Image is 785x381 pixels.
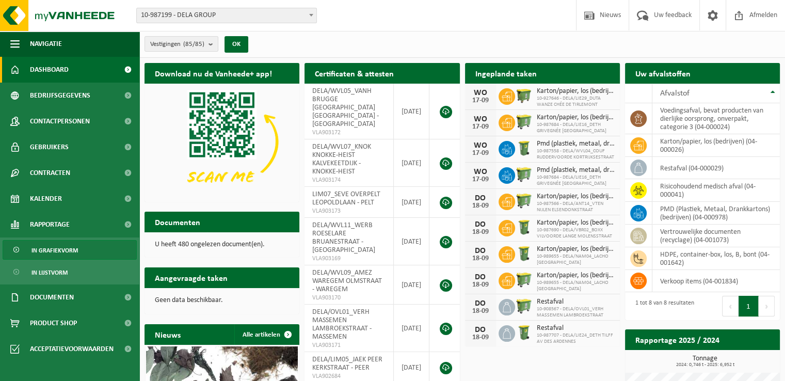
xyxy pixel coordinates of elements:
[31,241,78,260] span: In grafiekvorm
[537,298,615,306] span: Restafval
[652,270,780,292] td: verkoop items (04-001834)
[515,113,533,131] img: WB-0660-HPE-GN-50
[515,245,533,262] img: WB-0240-HPE-GN-50
[234,324,298,345] a: Alle artikelen
[652,134,780,157] td: karton/papier, los (bedrijven) (04-000026)
[394,139,429,187] td: [DATE]
[537,253,615,266] span: 10-989655 - DELA/NAM04_LACHO [GEOGRAPHIC_DATA]
[312,190,380,207] span: LIM07_SEVE OVERPELT LEOPOLDLAAN - PELT
[630,295,694,317] div: 1 tot 8 van 8 resultaten
[30,108,90,134] span: Contactpersonen
[155,241,289,248] p: U heeft 480 ongelezen document(en).
[305,63,404,83] h2: Certificaten & attesten
[652,202,780,225] td: PMD (Plastiek, Metaal, Drankkartons) (bedrijven) (04-000978)
[470,229,491,236] div: 18-09
[470,255,491,262] div: 18-09
[625,63,701,83] h2: Uw afvalstoffen
[145,36,218,52] button: Vestigingen(85/85)
[537,245,615,253] span: Karton/papier, los (bedrijven)
[652,225,780,247] td: vertrouwelijke documenten (recyclage) (04-001073)
[470,334,491,341] div: 18-09
[470,308,491,315] div: 18-09
[30,284,74,310] span: Documenten
[470,326,491,334] div: DO
[470,150,491,157] div: 17-09
[537,332,615,345] span: 10-987707 - DELA/LIE24_DETH TILFF AV DES ARDENNES
[470,281,491,289] div: 18-09
[312,176,385,184] span: VLA903174
[722,296,739,316] button: Previous
[30,336,114,362] span: Acceptatievoorwaarden
[30,212,70,237] span: Rapportage
[312,143,371,176] span: DELA/WVL07_KNOK KNOKKE-HEIST KALVEKEETDIJK - KNOKKE-HEIST
[470,273,491,281] div: DO
[312,269,382,293] span: DELA/WVL09_AMEZ WAREGEM OLMSTRAAT - WAREGEM
[470,141,491,150] div: WO
[312,87,379,128] span: DELA/WVL05_VANH BRUGGE [GEOGRAPHIC_DATA] [GEOGRAPHIC_DATA] - [GEOGRAPHIC_DATA]
[537,122,615,134] span: 10-987684 - DELA/LIE16_DETH GRIVEGNÉE [GEOGRAPHIC_DATA]
[537,306,615,319] span: 10-908567 - DELA/OVL01_VERH MASSEMEN LAMBROEKSTRAAT
[312,129,385,137] span: VLA903172
[630,362,780,368] span: 2024: 0,746 t - 2025: 6,952 t
[394,265,429,305] td: [DATE]
[312,221,375,254] span: DELA/WVL11_WERB ROESELARE BRUANESTRAAT - [GEOGRAPHIC_DATA]
[312,255,385,263] span: VLA903169
[739,296,759,316] button: 1
[537,219,615,227] span: Karton/papier, los (bedrijven)
[652,103,780,134] td: voedingsafval, bevat producten van dierlijke oorsprong, onverpakt, categorie 3 (04-000024)
[145,212,211,232] h2: Documenten
[145,267,238,288] h2: Aangevraagde taken
[30,134,69,160] span: Gebruikers
[625,329,730,350] h2: Rapportage 2025 / 2024
[515,166,533,183] img: WB-0660-HPE-GN-50
[30,310,77,336] span: Product Shop
[30,83,90,108] span: Bedrijfsgegevens
[470,299,491,308] div: DO
[537,227,615,240] span: 10-987690 - DELA/VBR02_BOXX VILVOORDE LANGE MOLENSSTRAAT
[394,305,429,352] td: [DATE]
[537,140,615,148] span: Pmd (plastiek, metaal, drankkartons) (bedrijven)
[537,114,615,122] span: Karton/papier, los (bedrijven)
[30,31,62,57] span: Navigatie
[515,218,533,236] img: WB-0240-HPE-GN-50
[759,296,775,316] button: Next
[465,63,547,83] h2: Ingeplande taken
[652,179,780,202] td: risicohoudend medisch afval (04-000041)
[155,297,289,304] p: Geen data beschikbaar.
[652,157,780,179] td: restafval (04-000029)
[312,207,385,215] span: VLA903173
[470,194,491,202] div: DO
[537,324,615,332] span: Restafval
[537,272,615,280] span: Karton/papier, los (bedrijven)
[145,84,299,200] img: Download de VHEPlus App
[537,148,615,161] span: 10-987558 - DELA/WVL04_COUF RUDDERVOORDE KORTRIJKSESTRAAT
[537,87,615,96] span: Karton/papier, los (bedrijven)
[183,41,204,47] count: (85/85)
[470,202,491,210] div: 18-09
[537,166,615,174] span: Pmd (plastiek, metaal, drankkartons) (bedrijven)
[30,57,69,83] span: Dashboard
[312,341,385,350] span: VLA903171
[515,139,533,157] img: WB-0240-HPE-GN-50
[470,97,491,104] div: 17-09
[515,324,533,341] img: WB-0240-HPE-GN-50
[137,8,316,23] span: 10-987199 - DELA GROUP
[537,201,615,213] span: 10-987566 - DELA/ANT14_VTEN NIJLEN ELSENDONKSTRAAT
[394,84,429,139] td: [DATE]
[312,294,385,302] span: VLA903170
[30,186,62,212] span: Kalender
[150,37,204,52] span: Vestigingen
[394,218,429,265] td: [DATE]
[470,115,491,123] div: WO
[703,350,779,370] a: Bekijk rapportage
[3,262,137,282] a: In lijstvorm
[470,123,491,131] div: 17-09
[660,89,690,98] span: Afvalstof
[537,193,615,201] span: Karton/papier, los (bedrijven)
[537,280,615,292] span: 10-989655 - DELA/NAM04_LACHO [GEOGRAPHIC_DATA]
[515,297,533,315] img: WB-0660-HPE-GN-50
[145,324,191,344] h2: Nieuws
[515,271,533,289] img: WB-0660-HPE-GN-50
[225,36,248,53] button: OK
[515,87,533,104] img: WB-1100-HPE-GN-50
